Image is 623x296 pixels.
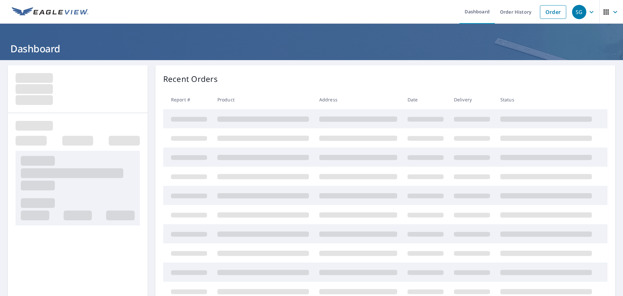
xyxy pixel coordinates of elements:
[540,5,566,19] a: Order
[314,90,402,109] th: Address
[212,90,314,109] th: Product
[572,5,586,19] div: SG
[12,7,88,17] img: EV Logo
[449,90,495,109] th: Delivery
[163,90,212,109] th: Report #
[8,42,615,55] h1: Dashboard
[402,90,449,109] th: Date
[495,90,597,109] th: Status
[163,73,218,85] p: Recent Orders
